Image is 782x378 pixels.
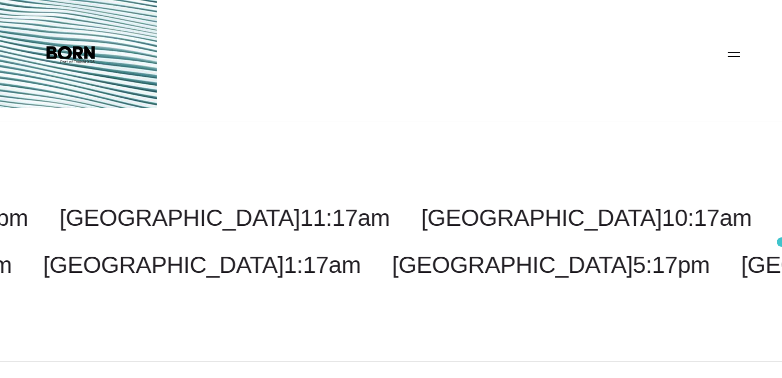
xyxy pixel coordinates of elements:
a: [GEOGRAPHIC_DATA]5:17pm [392,251,710,278]
button: Open [721,43,746,65]
a: [GEOGRAPHIC_DATA]1:17am [43,251,361,278]
span: 11:17am [300,204,390,231]
a: [GEOGRAPHIC_DATA]11:17am [60,204,390,231]
span: 5:17pm [633,251,709,278]
span: 10:17am [662,204,752,231]
a: [GEOGRAPHIC_DATA]10:17am [421,204,752,231]
span: 1:17am [284,251,360,278]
